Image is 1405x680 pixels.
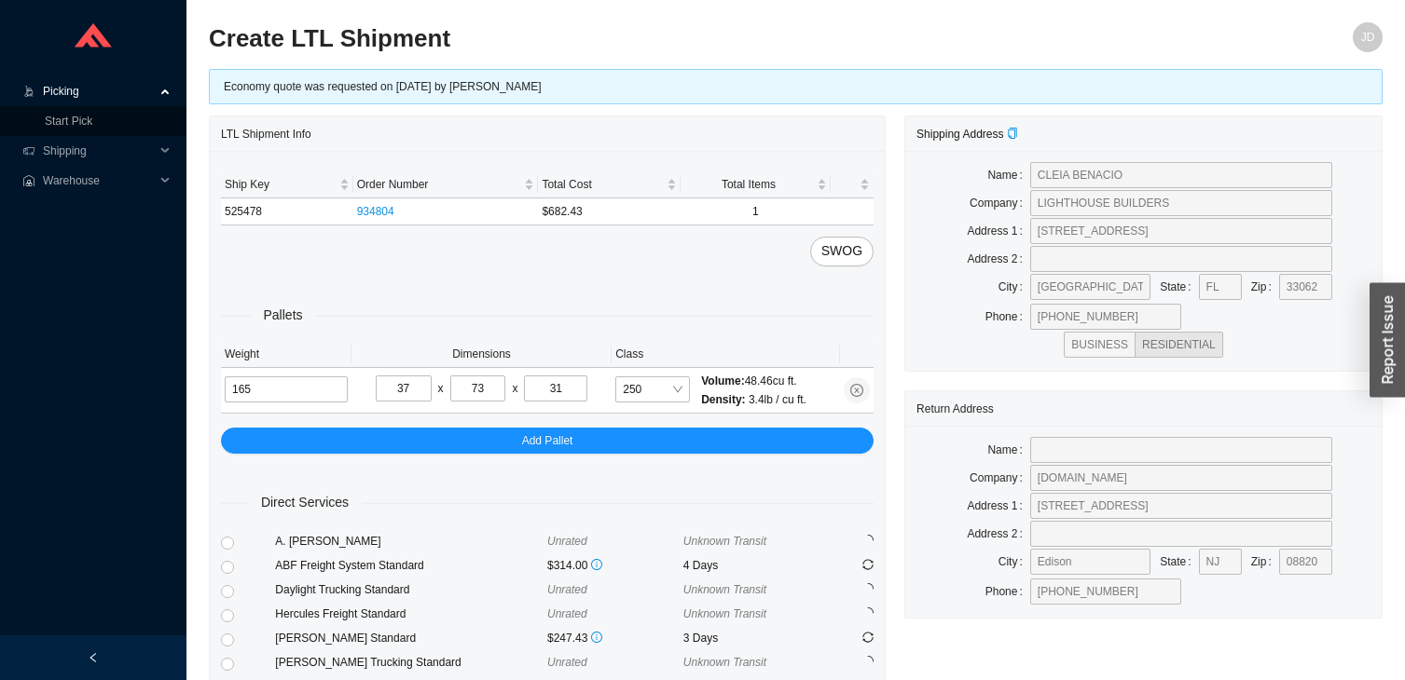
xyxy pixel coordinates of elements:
span: BUSINESS [1071,338,1128,351]
span: Unrated [547,535,587,548]
div: $247.43 [547,629,683,647]
div: Daylight Trucking Standard [275,580,547,599]
span: left [88,652,99,663]
span: RESIDENTIAL [1142,338,1216,351]
button: SWOG [810,237,874,266]
th: Weight [221,341,351,368]
span: sync [862,632,874,643]
span: sync [862,559,874,570]
th: Dimensions [351,341,612,368]
span: Ship Key [225,175,336,194]
span: Unknown Transit [683,656,766,669]
div: A. [PERSON_NAME] [275,532,547,551]
label: Name [987,162,1029,188]
div: 3 Days [683,629,820,647]
span: Add Pallet [522,431,573,450]
button: Add Pallet [221,428,874,454]
span: SWOG [821,240,862,262]
span: info-circle [591,559,602,570]
span: JD [1361,22,1375,52]
div: Copy [1007,125,1018,143]
div: Economy quote was requested on [DATE] by [PERSON_NAME] [224,77,1368,96]
button: close-circle [844,377,870,403]
span: Pallets [251,305,316,326]
th: undefined sortable [831,171,874,198]
div: $314.00 [547,556,683,575]
h2: Create LTL Shipment [209,22,1089,55]
div: ABF Freight System Standard [275,556,547,575]
div: [PERSON_NAME] Trucking Standard [275,653,547,672]
span: copy [1007,128,1018,139]
label: Address 1 [967,493,1029,519]
span: Unknown Transit [683,607,766,620]
span: loading [861,654,876,670]
span: Unknown Transit [683,535,766,548]
div: x [438,379,444,398]
td: $682.43 [538,198,680,225]
span: Total Items [684,175,814,194]
span: Volume: [701,374,744,388]
span: Shipping Address [916,128,1018,141]
div: [PERSON_NAME] Standard [275,629,547,647]
a: 934804 [357,205,394,218]
label: Company [970,190,1030,216]
span: loading [861,533,876,549]
th: Order Number sortable [353,171,539,198]
div: 4 Days [683,556,820,575]
span: Shipping [43,136,155,166]
span: Direct Services [248,492,362,513]
div: 3.4 lb / cu ft. [701,390,806,409]
label: Address 1 [967,218,1029,244]
label: Zip [1251,549,1279,575]
div: Hercules Freight Standard [275,605,547,623]
a: Start Pick [45,115,92,128]
td: 1 [681,198,832,225]
span: Unrated [547,607,587,620]
label: City [999,274,1030,300]
label: Phone [985,578,1030,605]
div: LTL Shipment Info [221,116,874,151]
label: State [1160,274,1198,300]
span: Total Cost [542,175,662,194]
span: Unrated [547,583,587,596]
span: Warehouse [43,166,155,196]
div: x [512,379,517,398]
label: Name [987,437,1029,463]
span: Unknown Transit [683,583,766,596]
th: Total Items sortable [681,171,832,198]
label: Address 2 [967,521,1029,547]
td: 525478 [221,198,353,225]
input: L [376,375,432,401]
label: Company [970,465,1030,491]
label: State [1160,549,1198,575]
div: Return Address [916,391,1371,426]
label: Zip [1251,274,1279,300]
label: City [999,549,1030,575]
th: Total Cost sortable [538,171,680,198]
div: 48.46 cu ft. [701,372,806,390]
span: info-circle [591,632,602,643]
input: W [450,375,506,401]
span: loading [861,581,876,597]
label: Address 2 [967,246,1029,272]
span: Unrated [547,656,587,669]
th: Ship Key sortable [221,171,353,198]
span: Order Number [357,175,521,194]
th: Class [612,341,840,368]
label: Phone [985,304,1030,330]
span: 250 [623,377,682,401]
span: Picking [43,76,155,106]
span: Density: [701,393,745,406]
input: H [524,375,587,401]
span: loading [861,605,876,621]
